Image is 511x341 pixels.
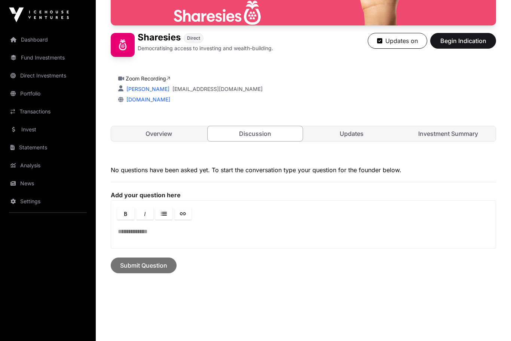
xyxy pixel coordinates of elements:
span: Direct [187,36,200,42]
h1: Sharesies [138,33,181,43]
a: Dashboard [6,31,90,48]
nav: Tabs [111,127,496,141]
a: Portfolio [6,85,90,102]
button: Updates on [368,33,427,49]
a: Invest [6,121,90,138]
iframe: Chat Widget [474,305,511,341]
a: Fund Investments [6,49,90,66]
a: Lists [155,208,172,220]
img: Icehouse Ventures Logo [9,7,69,22]
img: Sharesies [111,33,135,57]
a: Discussion [207,126,303,142]
a: Transactions [6,103,90,120]
a: Updates [304,127,399,141]
a: Overview [111,127,206,141]
a: Analysis [6,157,90,174]
a: [PERSON_NAME] [125,86,169,92]
a: News [6,175,90,192]
a: Link [174,208,192,220]
label: Add your question here [111,192,496,199]
p: Democratising access to investing and wealth-building. [138,45,273,52]
a: Statements [6,139,90,156]
a: Investment Summary [401,127,496,141]
span: Begin Indication [440,37,487,46]
a: [DOMAIN_NAME] [123,97,170,103]
a: Zoom Recording [126,76,170,82]
a: Settings [6,193,90,210]
button: Begin Indication [430,33,496,49]
a: Italic [136,208,153,220]
p: No questions have been asked yet. To start the conversation type your question for the founder be... [111,166,496,175]
a: [EMAIL_ADDRESS][DOMAIN_NAME] [172,86,263,93]
a: Direct Investments [6,67,90,84]
a: Bold [117,208,134,220]
a: Begin Indication [430,41,496,48]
